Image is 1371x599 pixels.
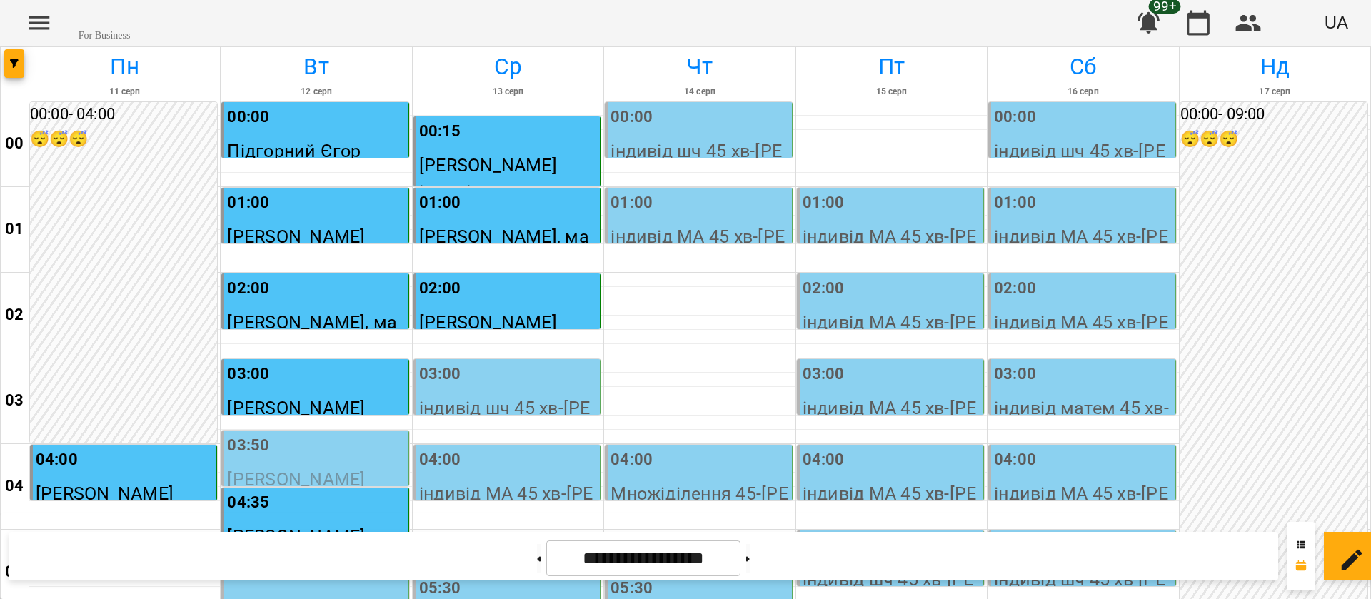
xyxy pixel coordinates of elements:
[953,282,975,303] img: Гусак Олена Армаїсівна \МА укр .рос\ШЧ укр .рос\\ https://us06web.zoom.us/j/83079612343
[570,453,591,475] img: Гусак Олена Армаїсівна \МА укр .рос\ШЧ укр .рос\\ https://us06web.zoom.us/j/83079612343
[803,450,845,468] label: 04:00
[604,49,795,85] h6: Чт
[227,141,361,161] span: Підгорний Єгор
[803,279,845,297] label: 02:00
[988,49,1178,85] h6: Сб
[5,131,24,156] h6: 00
[762,196,783,218] div: Гусак Олена Армаїсівна \МА укр .рос\ШЧ укр .рос\\ https://us06web.zoom.us/j/83079612343
[953,453,975,475] img: Гусак Олена Армаїсівна \МА укр .рос\ШЧ укр .рос\\ https://us06web.zoom.us/j/83079612343
[378,368,400,389] img: Гусак Олена Армаїсівна \МА укр .рос\ШЧ укр .рос\\ https://us06web.zoom.us/j/83079612343
[419,226,589,274] span: [PERSON_NAME], мама [PERSON_NAME]
[1180,85,1370,99] h6: 17 серп
[611,193,653,211] label: 01:00
[419,312,557,333] span: [PERSON_NAME]
[994,193,1036,211] label: 01:00
[413,49,603,85] h6: Ср
[5,217,24,242] h6: 01
[419,395,597,448] p: індивід шч 45 хв - [PERSON_NAME]
[611,480,788,534] p: Множіділення 45 - [PERSON_NAME]
[1145,111,1167,132] img: Гусак Олена Армаїсівна \МА укр .рос\ШЧ укр .рос\\ https://us06web.zoom.us/j/83079612343
[994,365,1036,383] label: 03:00
[994,279,1036,297] label: 02:00
[570,125,591,146] div: Гусак Олена Армаїсівна \МА укр .рос\ШЧ укр .рос\\ https://us06web.zoom.us/j/83079612343
[419,450,461,468] label: 04:00
[953,368,975,389] img: Гусак Олена Армаїсівна \МА укр .рос\ШЧ укр .рос\\ https://us06web.zoom.us/j/83079612343
[227,398,365,418] span: [PERSON_NAME]
[378,196,400,218] img: Гусак Олена Армаїсівна \МА укр .рос\ШЧ укр .рос\\ https://us06web.zoom.us/j/83079612343
[611,450,653,468] label: 04:00
[1180,49,1370,85] h6: Нд
[378,496,400,518] img: Гусак Олена Армаїсівна \МА укр .рос\ШЧ укр .рос\\ https://us06web.zoom.us/j/83079612343
[762,111,783,132] img: Гусак Олена Армаїсівна \МА укр .рос\ШЧ укр .рос\\ https://us06web.zoom.us/j/83079612343
[378,111,400,132] img: Гусак Олена Армаїсівна \МА укр .рос\ШЧ укр .рос\\ https://us06web.zoom.us/j/83079612343
[570,368,591,389] div: Гусак Олена Армаїсівна \МА укр .рос\ШЧ укр .рос\\ https://us06web.zoom.us/j/83079612343
[419,122,461,140] label: 00:15
[30,102,217,127] h6: 00:00 - 04:00
[762,453,783,475] img: Гусак Олена Армаїсівна \МА укр .рос\ШЧ укр .рос\\ https://us06web.zoom.us/j/83079612343
[419,179,597,206] p: індивід МА 45 хв
[994,480,1172,534] p: індивід МА 45 хв - [PERSON_NAME]
[419,480,597,534] p: індивід МА 45 хв - [PERSON_NAME]
[227,312,397,360] span: [PERSON_NAME], мама [PERSON_NAME]
[378,282,400,303] img: Гусак Олена Армаїсівна \МА укр .рос\ШЧ укр .рос\\ https://us06web.zoom.us/j/83079612343
[227,365,269,383] label: 03:00
[994,138,1172,191] p: індивід шч 45 хв - [PERSON_NAME]
[803,395,980,448] p: індивід МА 45 хв - [PERSON_NAME]
[227,469,365,490] span: [PERSON_NAME]
[994,108,1036,126] label: 00:00
[419,193,461,211] label: 01:00
[186,453,208,475] img: Гусак Олена Армаїсівна \МА укр .рос\ШЧ укр .рос\\ https://us06web.zoom.us/j/83079612343
[803,309,980,363] p: індивід МА 45 хв - [PERSON_NAME]
[570,282,591,303] img: Гусак Олена Армаїсівна \МА укр .рос\ШЧ укр .рос\\ https://us06web.zoom.us/j/83079612343
[5,474,24,499] h6: 04
[227,108,269,126] label: 00:00
[611,138,788,191] p: індивід шч 45 хв - [PERSON_NAME]
[1285,13,1305,33] img: 415cf204168fa55e927162f296ff3726.jpg
[5,303,24,328] h6: 02
[994,450,1036,468] label: 04:00
[1145,453,1167,475] img: Гусак Олена Армаїсівна \МА укр .рос\ШЧ укр .рос\\ https://us06web.zoom.us/j/83079612343
[994,309,1172,363] p: індивід МА 45 хв - [PERSON_NAME]
[604,85,795,99] h6: 14 серп
[79,30,150,41] span: For Business
[1325,13,1348,33] span: UA
[570,196,591,218] div: Гусак Олена Армаїсівна \МА укр .рос\ШЧ укр .рос\\ https://us06web.zoom.us/j/83079612343
[953,196,975,218] div: Гусак Олена Армаїсівна \МА укр .рос\ШЧ укр .рос\\ https://us06web.zoom.us/j/83079612343
[611,223,788,304] p: індивід МА 45 хв - [PERSON_NAME], мама [PERSON_NAME]
[419,365,461,383] label: 03:00
[29,49,220,85] h6: Пн
[1180,102,1367,127] h6: 00:00 - 09:00
[227,226,365,247] span: [PERSON_NAME]
[419,279,461,297] label: 02:00
[17,1,61,45] button: Menu
[29,85,220,99] h6: 11 серп
[1180,127,1367,152] h6: 😴😴😴
[79,4,150,26] img: Voopty Logo
[378,439,400,460] img: Гусак Олена Армаїсівна \МА укр .рос\ШЧ укр .рос\\ https://us06web.zoom.us/j/83079612343
[803,365,845,383] label: 03:00
[1145,282,1167,303] img: Гусак Олена Армаїсівна \МА укр .рос\ШЧ укр .рос\\ https://us06web.zoom.us/j/83079612343
[5,388,24,413] h6: 03
[994,395,1172,448] p: індивід матем 45 хв - [PERSON_NAME]
[796,85,987,99] h6: 15 серп
[413,85,603,99] h6: 13 серп
[803,193,845,211] label: 01:00
[796,49,987,85] h6: Пт
[988,85,1178,99] h6: 16 серп
[227,436,269,454] label: 03:50
[1145,196,1167,218] div: Гусак Олена Армаїсівна \МА укр .рос\ШЧ укр .рос\\ https://us06web.zoom.us/j/83079612343
[36,450,78,468] label: 04:00
[419,155,557,176] span: [PERSON_NAME]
